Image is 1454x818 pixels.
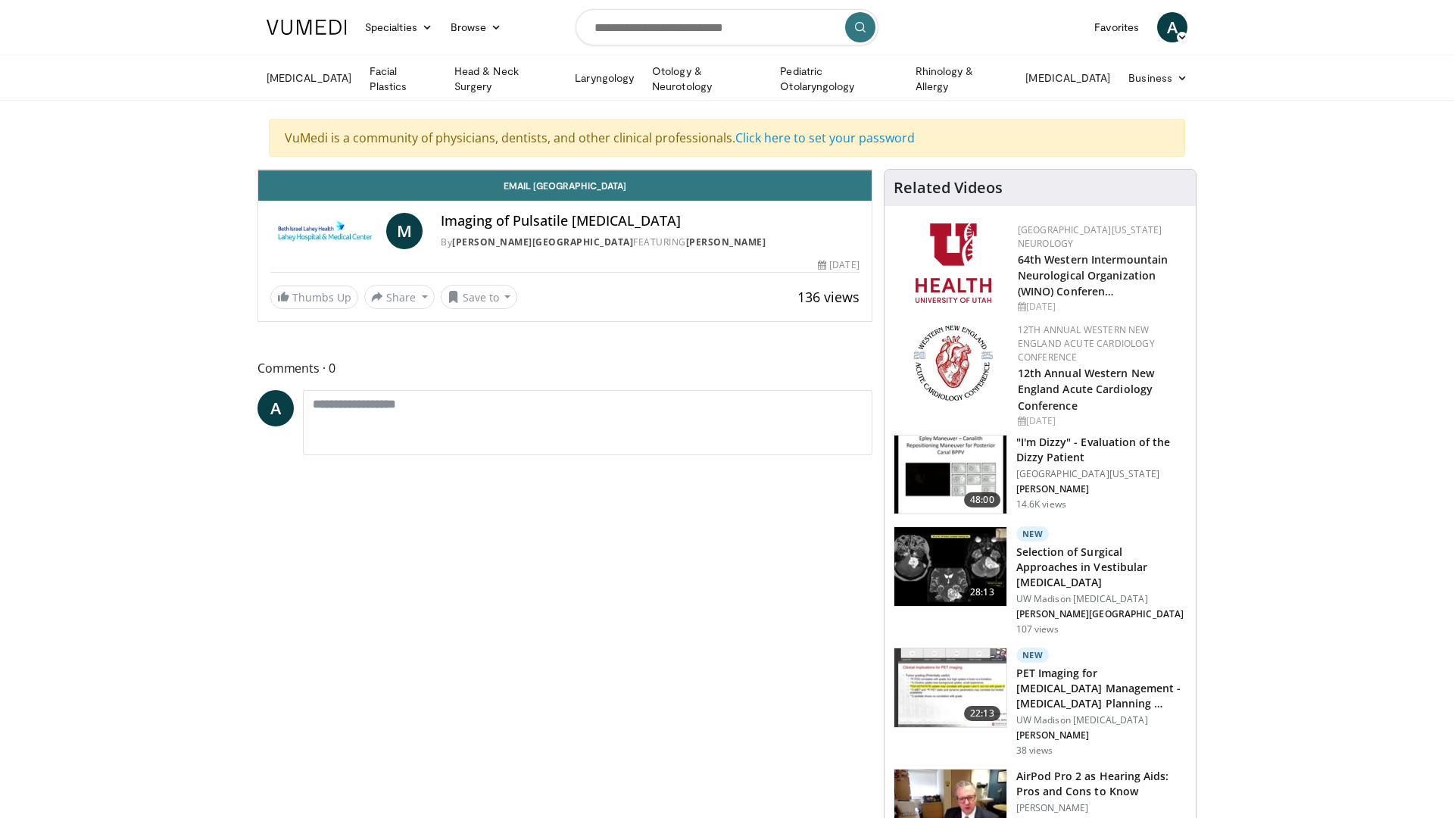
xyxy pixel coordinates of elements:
[267,20,347,35] img: VuMedi Logo
[1016,545,1187,590] h3: Selection of Surgical Approaches in Vestibular [MEDICAL_DATA]
[894,648,1006,727] img: 278948ba-f234-4894-bc6b-031609f237f2.150x105_q85_crop-smart_upscale.jpg
[1016,623,1059,635] p: 107 views
[735,130,915,146] a: Click here to set your password
[257,390,294,426] a: A
[566,63,643,93] a: Laryngology
[894,436,1006,514] img: 5373e1fe-18ae-47e7-ad82-0c604b173657.150x105_q85_crop-smart_upscale.jpg
[906,64,1017,94] a: Rhinology & Allergy
[445,64,566,94] a: Head & Neck Surgery
[386,213,423,249] a: M
[270,286,358,309] a: Thumbs Up
[1018,366,1154,412] a: 12th Annual Western New England Acute Cardiology Conference
[1018,323,1155,364] a: 12th Annual Western New England Acute Cardiology Conference
[441,236,859,249] div: By FEATURING
[269,119,1185,157] div: VuMedi is a community of physicians, dentists, and other clinical professionals.
[1018,414,1184,428] div: [DATE]
[270,213,380,249] img: Lahey Hospital & Medical Center
[1018,252,1169,298] a: 64th Western Intermountain Neurological Organization (WINO) Conferen…
[360,64,445,94] a: Facial Plastics
[1016,802,1187,814] p: [PERSON_NAME]
[258,170,872,201] a: Email [GEOGRAPHIC_DATA]
[1016,608,1187,620] p: [PERSON_NAME][GEOGRAPHIC_DATA]
[1018,223,1162,250] a: [GEOGRAPHIC_DATA][US_STATE] Neurology
[1119,63,1197,93] a: Business
[1157,12,1187,42] a: A
[1016,729,1187,742] p: [PERSON_NAME]
[964,585,1000,600] span: 28:13
[894,435,1187,515] a: 48:00 "I'm Dizzy" - Evaluation of the Dizzy Patient [GEOGRAPHIC_DATA][US_STATE] [PERSON_NAME] 14....
[1016,468,1187,480] p: [GEOGRAPHIC_DATA][US_STATE]
[643,64,771,94] a: Otology & Neurotology
[1085,12,1148,42] a: Favorites
[916,223,991,303] img: f6362829-b0a3-407d-a044-59546adfd345.png.150x105_q85_autocrop_double_scale_upscale_version-0.2.png
[686,236,766,248] a: [PERSON_NAME]
[1016,714,1187,726] p: UW Madison [MEDICAL_DATA]
[1018,300,1184,314] div: [DATE]
[356,12,442,42] a: Specialties
[894,527,1006,606] img: 95682de8-e5df-4f0b-b2ef-b28e4a24467c.150x105_q85_crop-smart_upscale.jpg
[1016,745,1053,757] p: 38 views
[1016,498,1066,510] p: 14.6K views
[1016,63,1119,93] a: [MEDICAL_DATA]
[1016,593,1187,605] p: UW Madison [MEDICAL_DATA]
[1016,526,1050,542] p: New
[771,64,906,94] a: Pediatric Otolaryngology
[964,706,1000,721] span: 22:13
[364,285,435,309] button: Share
[911,323,995,403] img: 0954f259-7907-4053-a817-32a96463ecc8.png.150x105_q85_autocrop_double_scale_upscale_version-0.2.png
[894,648,1187,757] a: 22:13 New PET Imaging for [MEDICAL_DATA] Management - [MEDICAL_DATA] Planning … UW Madison [MEDIC...
[964,492,1000,507] span: 48:00
[797,288,860,306] span: 136 views
[894,179,1003,197] h4: Related Videos
[442,12,511,42] a: Browse
[1016,769,1187,799] h3: AirPod Pro 2 as Hearing Aids: Pros and Cons to Know
[441,213,859,229] h4: Imaging of Pulsatile [MEDICAL_DATA]
[1016,483,1187,495] p: [PERSON_NAME]
[818,258,859,272] div: [DATE]
[441,285,518,309] button: Save to
[257,358,872,378] span: Comments 0
[1016,435,1187,465] h3: "I'm Dizzy" - Evaluation of the Dizzy Patient
[576,9,878,45] input: Search topics, interventions
[1016,648,1050,663] p: New
[1016,666,1187,711] h3: PET Imaging for [MEDICAL_DATA] Management - [MEDICAL_DATA] Planning …
[894,526,1187,635] a: 28:13 New Selection of Surgical Approaches in Vestibular [MEDICAL_DATA] UW Madison [MEDICAL_DATA]...
[452,236,633,248] a: [PERSON_NAME][GEOGRAPHIC_DATA]
[257,63,360,93] a: [MEDICAL_DATA]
